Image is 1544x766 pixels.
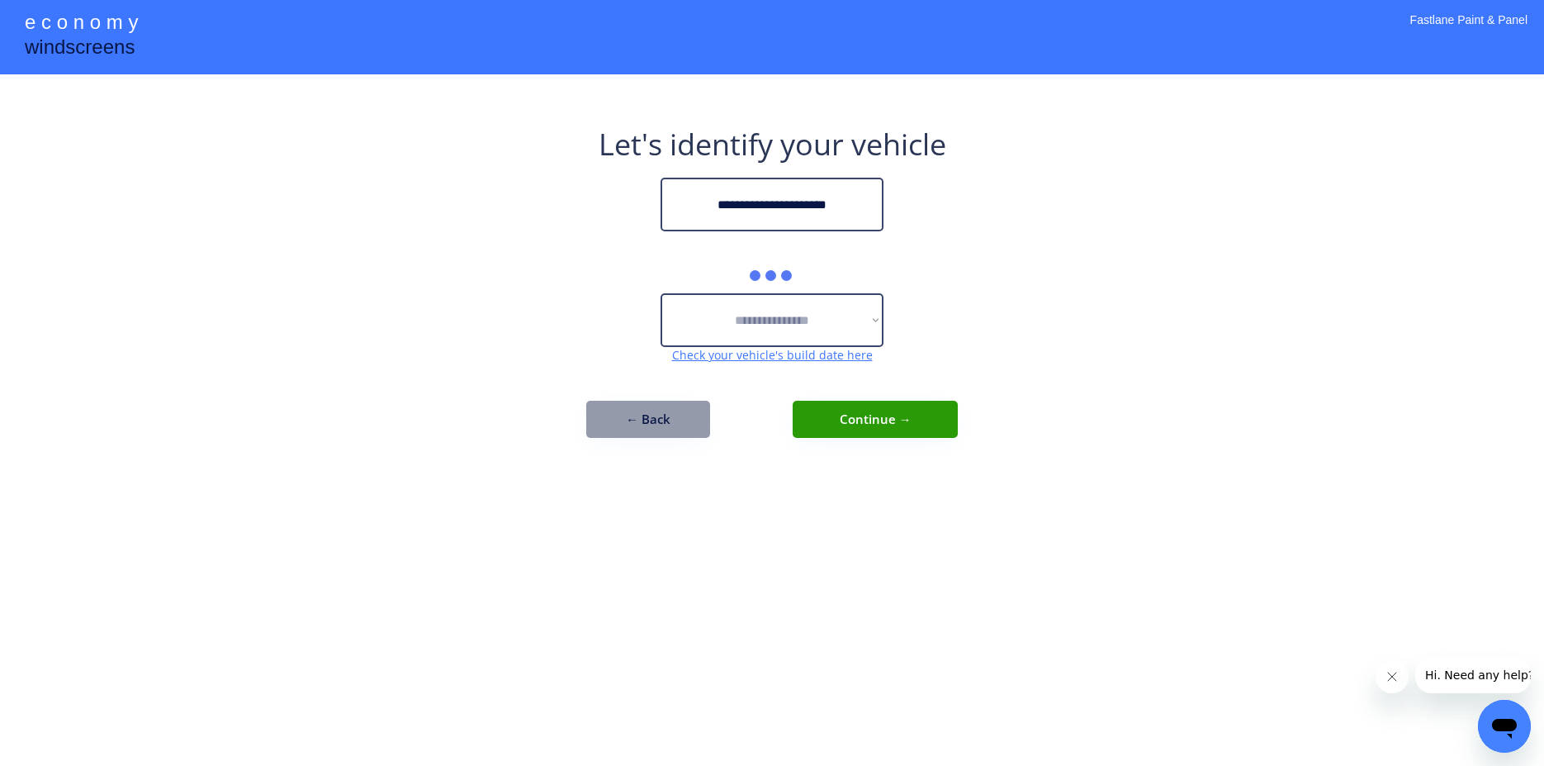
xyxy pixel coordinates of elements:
[586,401,710,438] button: ← Back
[1410,12,1527,50] div: Fastlane Paint & Panel
[793,401,958,438] button: Continue →
[672,347,873,363] a: Check your vehicle's build date here
[25,8,138,40] div: e c o n o m y
[1478,700,1531,753] iframe: Button to launch messaging window
[1415,657,1531,693] iframe: Message from company
[599,124,946,165] div: Let's identify your vehicle
[25,33,135,65] div: windscreens
[1376,660,1409,693] iframe: Close message
[10,12,119,25] span: Hi. Need any help?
